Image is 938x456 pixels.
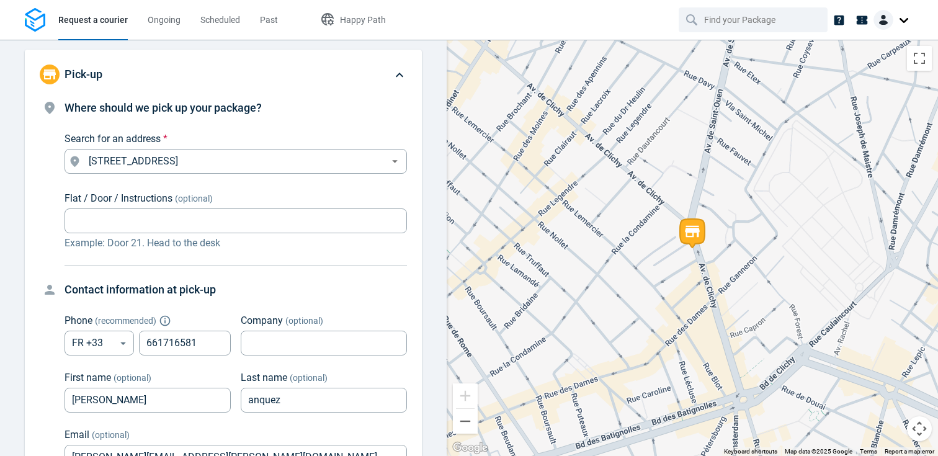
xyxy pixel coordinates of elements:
[175,194,213,203] span: (optional)
[65,133,161,145] span: Search for an address
[65,331,134,355] div: FR +33
[95,316,156,326] span: ( recommended )
[65,101,262,114] span: Where should we pick up your package?
[65,281,407,298] h4: Contact information at pick-up
[65,68,102,81] span: Pick-up
[25,50,422,99] div: Pick-up
[200,15,240,25] span: Scheduled
[114,373,151,383] span: (optional)
[724,447,777,456] button: Keyboard shortcuts
[148,15,181,25] span: Ongoing
[450,440,491,456] img: Google
[241,372,287,383] span: Last name
[285,316,323,326] span: (optional)
[785,448,852,455] span: Map data ©2025 Google
[65,315,92,326] span: Phone
[260,15,278,25] span: Past
[241,315,283,326] span: Company
[907,46,932,71] button: Toggle fullscreen view
[885,448,934,455] a: Report a map error
[860,448,877,455] a: Terms
[65,192,172,204] span: Flat / Door / Instructions
[387,154,403,169] button: Open
[704,8,805,32] input: Find your Package
[92,430,130,440] span: (optional)
[873,10,893,30] img: Client
[65,236,407,251] p: Example: Door 21. Head to the desk
[453,409,478,434] button: Zoom out
[161,317,169,324] button: Explain "Recommended"
[65,429,89,440] span: Email
[290,373,328,383] span: (optional)
[58,15,128,25] span: Request a courier
[340,15,386,25] span: Happy Path
[907,416,932,441] button: Map camera controls
[453,383,478,408] button: Zoom in
[65,372,111,383] span: First name
[25,8,45,32] img: Logo
[450,440,491,456] a: Open this area in Google Maps (opens a new window)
